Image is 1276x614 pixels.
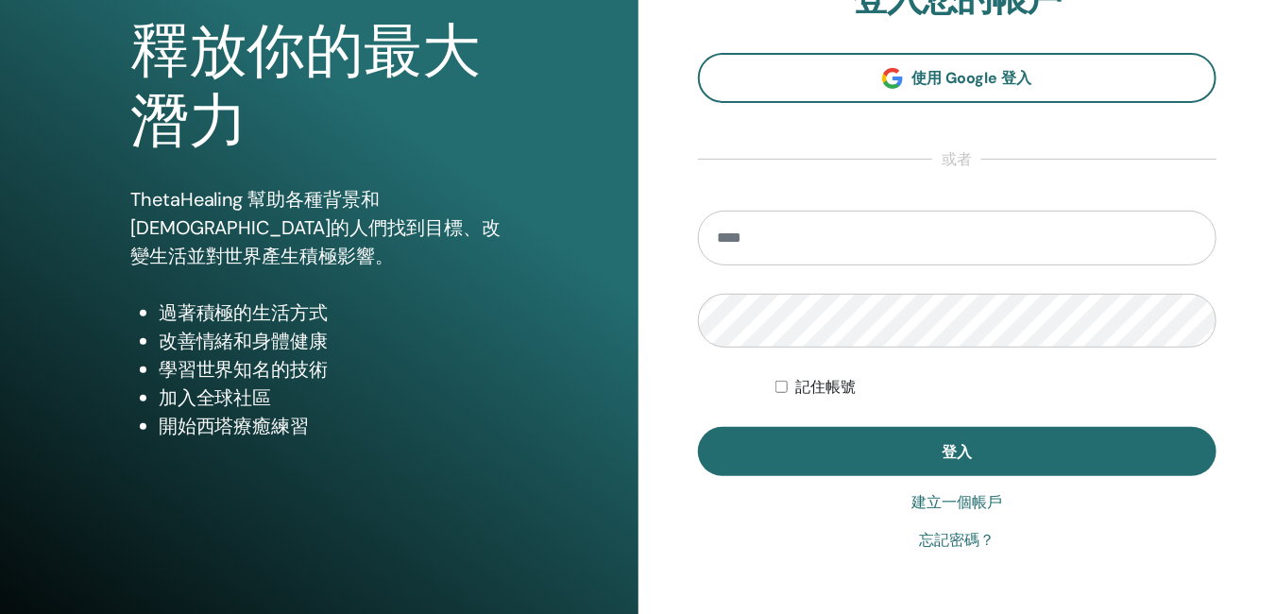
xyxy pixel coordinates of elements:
font: 釋放你的最大潛力 [130,18,482,155]
font: 改善情緒和身體健康 [159,329,329,353]
font: ThetaHealing 幫助各種背景和[DEMOGRAPHIC_DATA]的人們找到目標、改變生活並對世界產生積極影響。 [130,187,502,268]
font: 記住帳號 [795,378,856,396]
a: 忘記密碼？ [919,529,995,552]
font: 過著積極的生活方式 [159,300,329,325]
button: 登入 [698,427,1217,476]
font: 使用 Google 登入 [912,68,1032,88]
font: 登入 [942,442,972,462]
font: 或者 [942,149,972,169]
a: 使用 Google 登入 [698,53,1217,103]
div: 無限期地保持我的身份驗證狀態或直到我手動註銷 [775,376,1216,399]
font: 學習世界知名的技術 [159,357,329,382]
font: 建立一個帳戶 [911,493,1002,511]
font: 忘記密碼？ [919,531,995,549]
font: 開始西塔療癒練習 [159,414,310,438]
a: 建立一個帳戶 [911,491,1002,514]
font: 加入全球社區 [159,385,272,410]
